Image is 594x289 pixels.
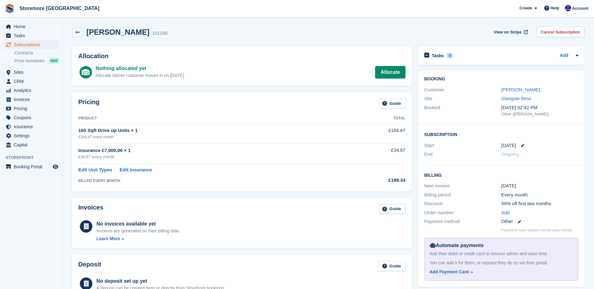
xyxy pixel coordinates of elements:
h2: Tasks [432,53,444,58]
div: £199.34 [344,177,405,184]
div: Learn More [96,236,120,242]
div: Payment method [424,218,501,225]
div: You can add it for them, or request they do so via their portal. [430,260,573,266]
h2: Allocation [78,53,405,60]
div: Next invoice [424,182,501,190]
div: Customer [424,86,501,94]
div: [DATE] [501,182,578,190]
span: Sites [14,68,51,77]
div: NEW [49,58,59,64]
div: £34.67 every month [78,154,344,160]
a: menu [3,113,59,122]
h2: Pricing [78,99,100,109]
a: Guide [378,99,405,109]
h2: Deposit [78,261,101,271]
time: 2025-08-18 00:00:00 UTC [501,142,516,149]
a: [PERSON_NAME] [501,87,540,92]
a: menu [3,31,59,40]
span: Subscriptions [14,40,51,49]
div: Start [424,142,501,149]
a: Edit Unit Types [78,166,112,174]
span: Account [572,5,588,12]
div: No deposit set up yet [96,277,225,285]
div: Nothing allocated yet [96,65,184,72]
a: menu [3,68,59,77]
a: menu [3,140,59,149]
div: [DATE] 02:42 PM [501,104,578,111]
div: Other ([PERSON_NAME]) [501,111,578,117]
a: menu [3,22,59,31]
a: menu [3,77,59,86]
div: Billing period [424,191,501,199]
div: 160 Sqft Drive up Units × 1 [78,127,344,134]
img: Angela [565,5,571,11]
a: Preview store [52,163,59,170]
a: menu [3,162,59,171]
div: BILLED EVERY MONTH [78,178,344,184]
h2: Booking [424,77,578,82]
span: Pricing [14,104,51,113]
span: Storefront [6,155,62,161]
th: Total [344,114,405,124]
div: Insurance £7,000.00 × 1 [78,147,344,154]
div: Allocate before customer moves in on [DATE] [96,72,184,79]
span: View on Stripe [494,29,522,35]
a: View on Stripe [491,27,529,37]
a: Storemore [GEOGRAPHIC_DATA] [17,3,102,13]
div: Add their debit or credit card to remove admin and save time. [430,251,573,257]
a: Add Payment Card [430,269,571,275]
a: Allocate [375,66,405,79]
div: Order number [424,209,501,216]
span: Coupons [14,113,51,122]
th: Product [78,114,344,124]
a: menu [3,86,59,95]
a: Glasgow Ibrox [501,96,531,101]
div: Site [424,95,501,102]
div: Automate payments [430,242,573,249]
div: No invoices available yet [96,220,180,228]
h2: Invoices [78,204,103,214]
h2: Subscription [424,131,578,137]
a: Add [501,209,510,216]
a: menu [3,104,59,113]
div: Every month [501,191,578,199]
a: Guide [378,204,405,214]
a: Price increases NEW [14,57,59,64]
a: Contracts [14,50,59,56]
span: Invoices [14,95,51,104]
span: Booking Portal [14,162,51,171]
div: Booked [424,104,501,117]
div: £164.67 every month [78,134,344,140]
span: Price increases [14,58,44,64]
p: Payment card added will be auto-linked [501,227,572,233]
span: Create [519,5,532,11]
span: CRM [14,77,51,86]
span: Help [550,5,559,11]
div: Invoices are generated on their billing date. [96,228,180,234]
img: stora-icon-8386f47178a22dfd0bd8f6a31ec36ba5ce8667c1dd55bd0f319d3a0aa187defe.svg [5,4,14,13]
div: Discount [424,200,501,207]
span: Settings [14,131,51,140]
div: 0 [446,53,453,58]
span: Tasks [14,31,51,40]
span: Capital [14,140,51,149]
a: Learn More [96,236,180,242]
span: Analytics [14,86,51,95]
a: menu [3,40,59,49]
span: Home [14,22,51,31]
div: End [424,151,501,158]
a: menu [3,131,59,140]
div: Other [501,218,578,225]
div: 50% off first two months [501,200,578,207]
a: Edit Insurance [120,166,152,174]
h2: Billing [424,172,578,178]
a: Guide [378,261,405,271]
a: Cancel Subscription [536,27,585,37]
a: menu [3,122,59,131]
a: Add [560,52,568,59]
div: 101190 [152,30,168,37]
td: £34.67 [344,143,405,164]
a: menu [3,95,59,104]
h2: [PERSON_NAME] [86,28,149,36]
span: Insurance [14,122,51,131]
